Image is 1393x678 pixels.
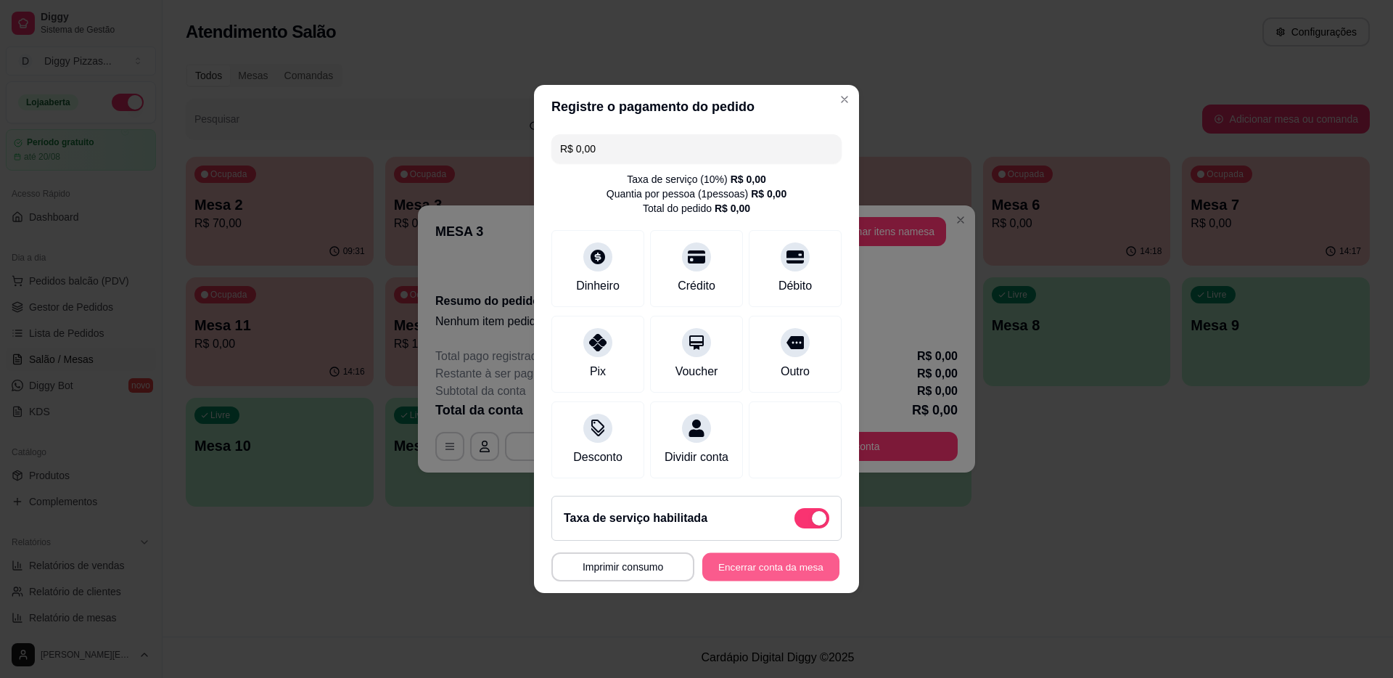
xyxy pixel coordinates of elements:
[778,277,812,295] div: Débito
[643,201,750,216] div: Total do pedido
[627,172,766,187] div: Taxa de serviço ( 10 %)
[607,187,786,201] div: Quantia por pessoa ( 1 pessoas)
[731,172,766,187] div: R$ 0,00
[665,449,728,466] div: Dividir conta
[576,277,620,295] div: Dinheiro
[702,553,839,581] button: Encerrar conta da mesa
[534,85,859,128] header: Registre o pagamento do pedido
[715,201,750,216] div: R$ 0,00
[751,187,786,201] div: R$ 0,00
[678,277,715,295] div: Crédito
[564,510,707,527] h2: Taxa de serviço habilitada
[833,88,856,111] button: Close
[675,363,718,380] div: Voucher
[560,134,833,163] input: Ex.: hambúrguer de cordeiro
[781,363,810,380] div: Outro
[551,552,694,581] button: Imprimir consumo
[590,363,606,380] div: Pix
[573,449,622,466] div: Desconto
